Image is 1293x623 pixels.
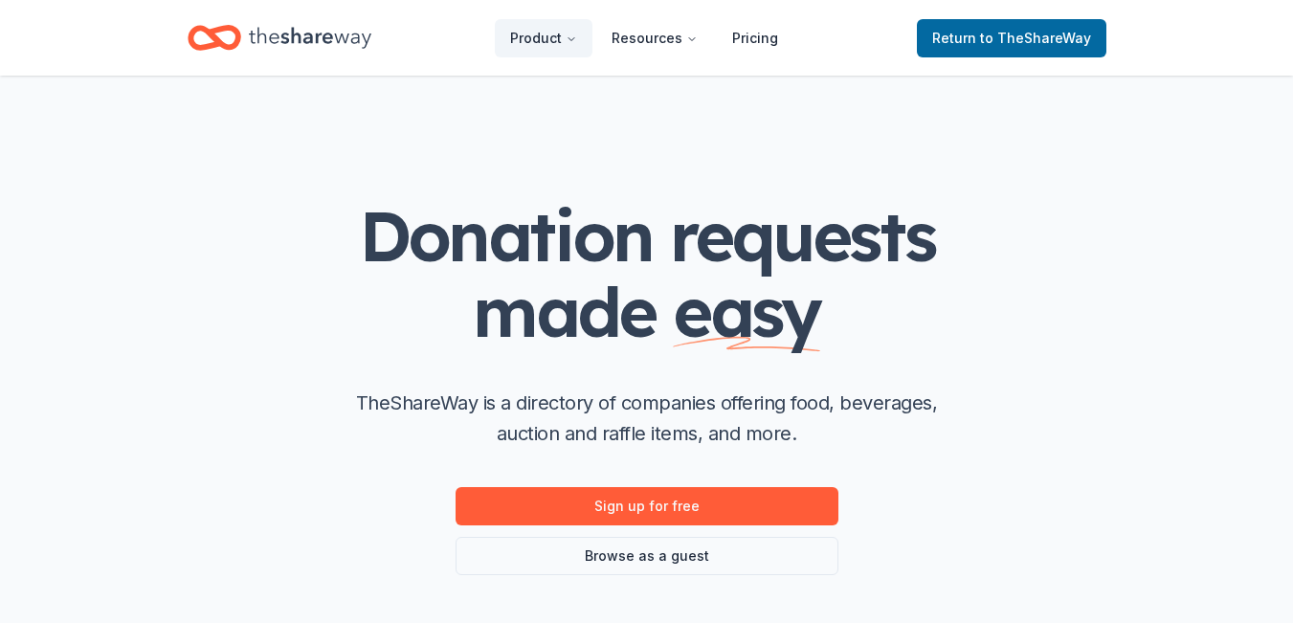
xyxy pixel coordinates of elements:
[188,15,371,60] a: Home
[917,19,1106,57] a: Returnto TheShareWay
[264,198,1030,349] h1: Donation requests made
[932,27,1091,50] span: Return
[596,19,713,57] button: Resources
[456,537,838,575] a: Browse as a guest
[980,30,1091,46] span: to TheShareWay
[673,268,820,354] span: easy
[341,388,953,449] p: TheShareWay is a directory of companies offering food, beverages, auction and raffle items, and m...
[717,19,793,57] a: Pricing
[456,487,838,525] a: Sign up for free
[495,19,592,57] button: Product
[495,15,793,60] nav: Main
